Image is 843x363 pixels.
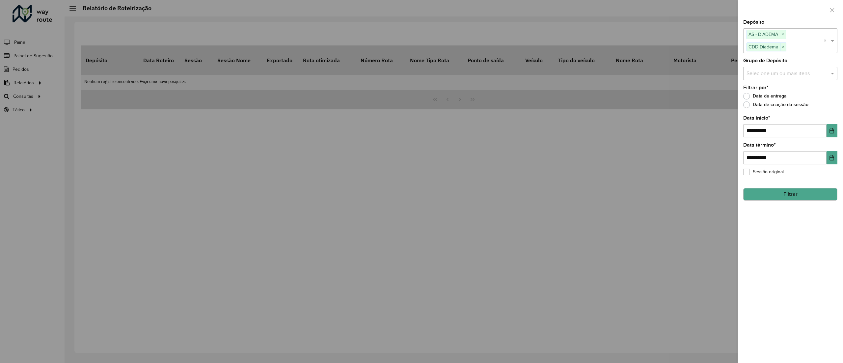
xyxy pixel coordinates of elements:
button: Filtrar [743,188,837,201]
span: × [780,43,786,51]
label: Data início [743,114,770,122]
button: Choose Date [827,124,837,137]
label: Filtrar por [743,84,769,92]
label: Data de criação da sessão [743,101,808,108]
label: Data de entrega [743,93,787,99]
span: AS - DIADEMA [747,30,780,38]
span: CDD Diadema [747,43,780,51]
span: × [780,31,786,39]
label: Data término [743,141,776,149]
label: Sessão original [743,168,784,175]
label: Grupo de Depósito [743,57,787,65]
span: Clear all [824,37,829,45]
button: Choose Date [827,151,837,164]
label: Depósito [743,18,764,26]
